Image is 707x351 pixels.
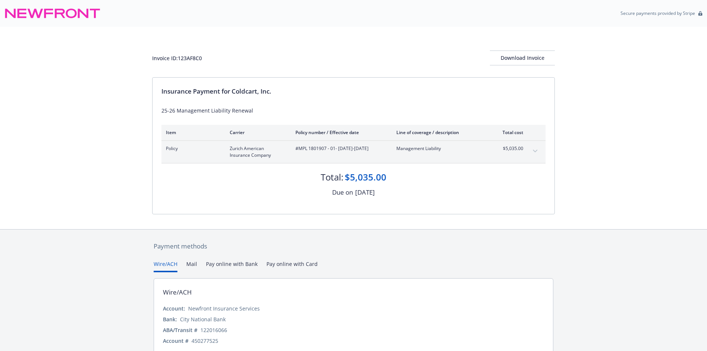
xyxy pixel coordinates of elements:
[163,337,189,345] div: Account #
[230,129,284,136] div: Carrier
[152,54,202,62] div: Invoice ID: 123AF8C0
[266,260,318,272] button: Pay online with Card
[490,51,555,65] button: Download Invoice
[396,145,484,152] span: Management Liability
[206,260,258,272] button: Pay online with Bank
[355,188,375,197] div: [DATE]
[154,260,177,272] button: Wire/ACH
[163,315,177,323] div: Bank:
[200,326,227,334] div: 122016066
[621,10,695,16] p: Secure payments provided by Stripe
[495,129,523,136] div: Total cost
[230,145,284,159] span: Zurich American Insurance Company
[332,188,353,197] div: Due on
[163,287,192,297] div: Wire/ACH
[495,145,523,152] span: $5,035.00
[295,129,384,136] div: Policy number / Effective date
[166,129,218,136] div: Item
[154,241,553,251] div: Payment methods
[163,326,197,334] div: ABA/Transit #
[529,145,541,157] button: expand content
[490,51,555,65] div: Download Invoice
[186,260,197,272] button: Mail
[163,305,185,312] div: Account:
[396,129,484,136] div: Line of coverage / description
[161,141,546,163] div: PolicyZurich American Insurance Company#MPL 1801907 - 01- [DATE]-[DATE]Management Liability$5,035...
[295,145,384,152] span: #MPL 1801907 - 01 - [DATE]-[DATE]
[161,107,546,114] div: 25-26 Management Liability Renewal
[180,315,226,323] div: City National Bank
[192,337,218,345] div: 450277525
[161,87,546,96] div: Insurance Payment for Coldcart, Inc.
[188,305,260,312] div: Newfront Insurance Services
[166,145,218,152] span: Policy
[345,171,386,183] div: $5,035.00
[321,171,343,183] div: Total:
